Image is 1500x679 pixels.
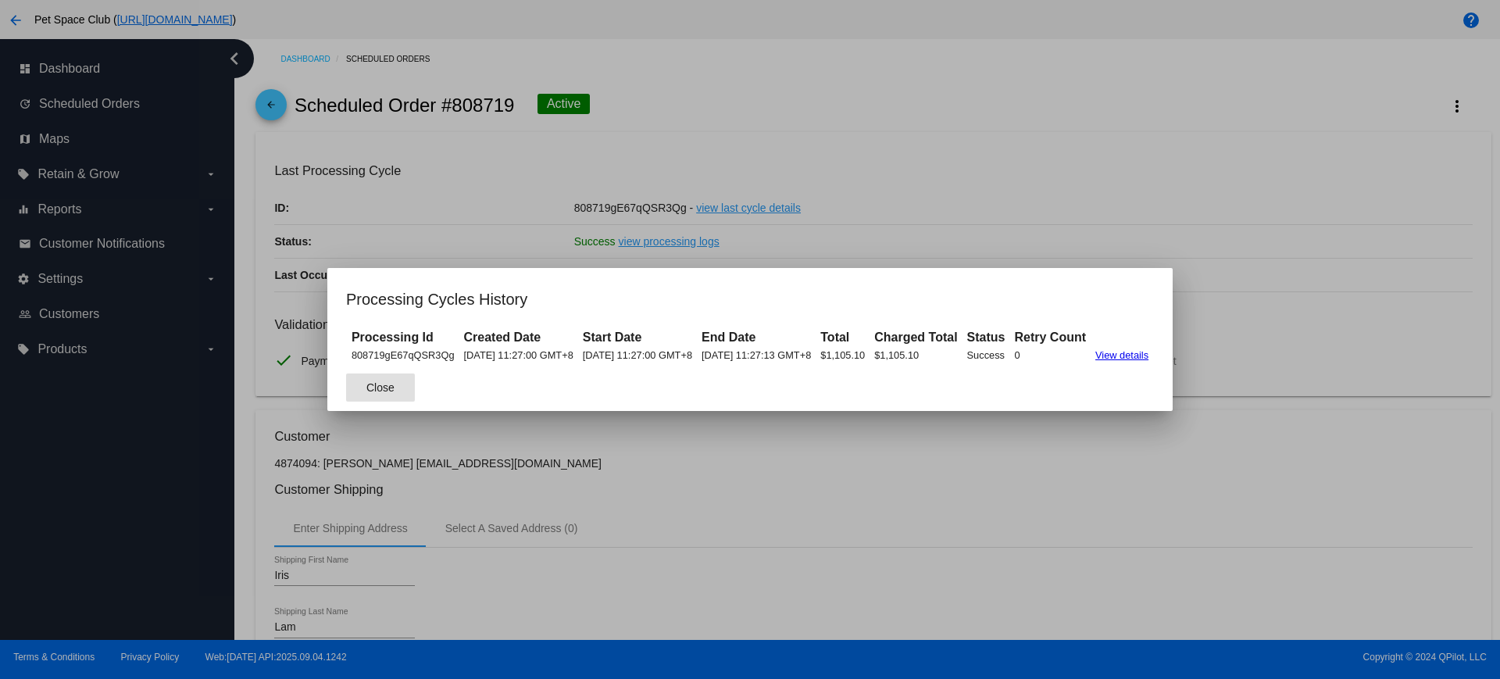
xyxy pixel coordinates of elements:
button: Close dialog [346,373,415,402]
td: [DATE] 11:27:00 GMT+8 [460,348,577,363]
th: End Date [698,329,815,346]
th: Start Date [579,329,696,346]
th: Charged Total [870,329,961,346]
td: [DATE] 11:27:13 GMT+8 [698,348,815,363]
td: 808719gE67qQSR3Qg [348,348,459,363]
th: Processing Id [348,329,459,346]
th: Retry Count [1010,329,1090,346]
td: 0 [1010,348,1090,363]
span: Close [366,381,395,394]
td: [DATE] 11:27:00 GMT+8 [579,348,696,363]
td: $1,105.10 [870,348,961,363]
td: Success [963,348,1009,363]
th: Status [963,329,1009,346]
h1: Processing Cycles History [346,287,1154,312]
td: $1,105.10 [816,348,869,363]
th: Total [816,329,869,346]
a: View details [1095,349,1148,361]
th: Created Date [460,329,577,346]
